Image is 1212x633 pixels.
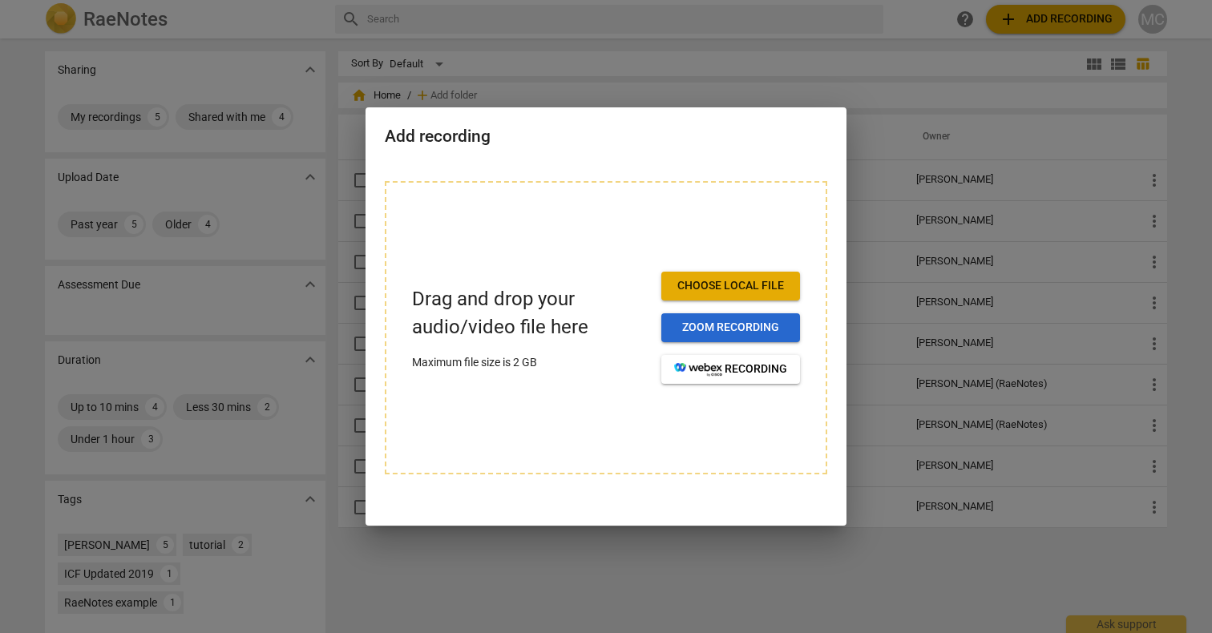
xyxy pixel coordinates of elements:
[661,355,800,384] button: recording
[661,272,800,300] button: Choose local file
[661,313,800,342] button: Zoom recording
[412,354,648,371] p: Maximum file size is 2 GB
[412,285,648,341] p: Drag and drop your audio/video file here
[674,361,787,377] span: recording
[385,127,827,147] h2: Add recording
[674,278,787,294] span: Choose local file
[674,320,787,336] span: Zoom recording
